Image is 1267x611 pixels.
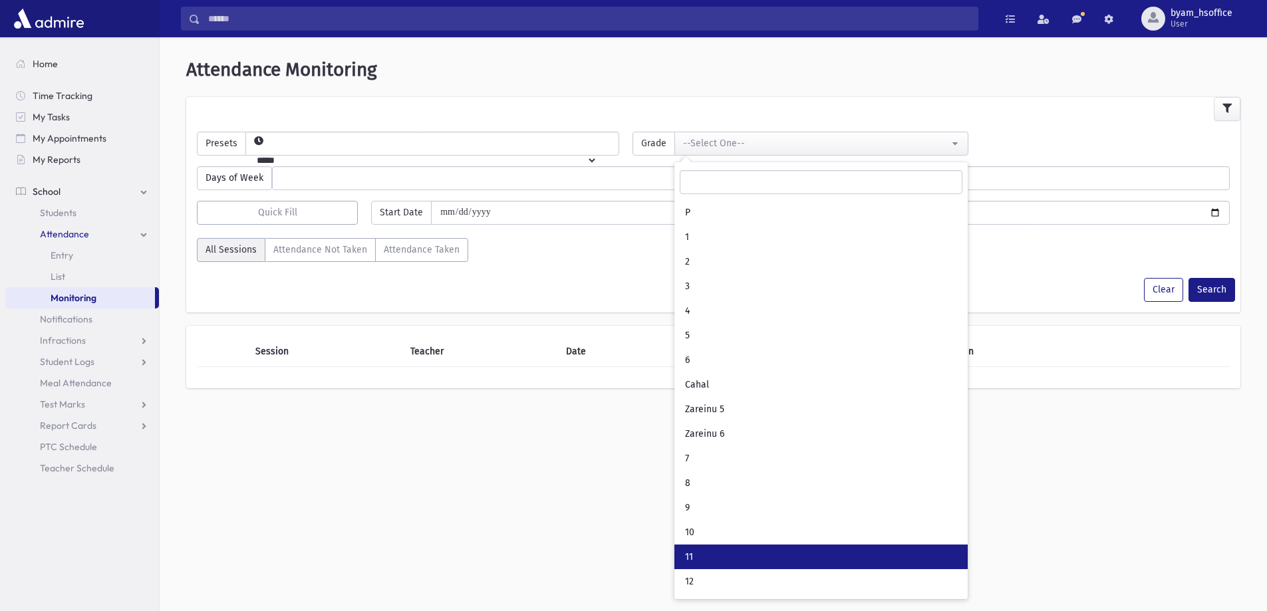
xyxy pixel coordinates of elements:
[40,356,94,368] span: Student Logs
[1144,278,1183,302] button: Clear
[40,334,86,346] span: Infractions
[1189,278,1235,302] button: Search
[1171,8,1232,19] span: byam_hsoffice
[685,255,690,269] span: 2
[40,207,76,219] span: Students
[685,403,724,416] span: Zareinu 5
[558,336,671,367] th: Date
[890,336,1180,367] th: Attendance Taken
[5,266,159,287] a: List
[5,372,159,394] a: Meal Attendance
[40,441,97,453] span: PTC Schedule
[685,329,690,342] span: 5
[5,223,159,245] a: Attendance
[1171,19,1232,29] span: User
[680,170,962,194] input: Search
[40,398,85,410] span: Test Marks
[5,457,159,479] a: Teacher Schedule
[674,132,968,156] button: --Select One--
[683,136,948,150] div: --Select One--
[685,477,690,490] span: 8
[40,228,89,240] span: Attendance
[5,308,159,330] a: Notifications
[40,377,112,389] span: Meal Attendance
[5,85,159,106] a: Time Tracking
[200,7,978,31] input: Search
[40,420,96,431] span: Report Cards
[685,452,689,465] span: 7
[5,181,159,202] a: School
[197,132,246,156] span: Presets
[265,238,376,262] label: Attendance Not Taken
[5,245,159,266] a: Entry
[5,436,159,457] a: PTC Schedule
[197,201,358,225] button: Quick Fill
[5,149,159,170] a: My Reports
[5,351,159,372] a: Student Logs
[197,238,468,267] div: AttTaken
[5,53,159,74] a: Home
[51,249,73,261] span: Entry
[671,336,889,367] th: Day of Week
[40,313,92,325] span: Notifications
[685,575,694,588] span: 12
[40,462,114,474] span: Teacher Schedule
[33,111,70,123] span: My Tasks
[685,305,690,318] span: 4
[5,330,159,351] a: Infractions
[5,106,159,128] a: My Tasks
[258,207,297,218] span: Quick Fill
[685,280,690,293] span: 3
[685,231,689,244] span: 1
[51,271,65,283] span: List
[685,526,694,539] span: 10
[633,132,675,156] span: Grade
[5,394,159,415] a: Test Marks
[402,336,558,367] th: Teacher
[5,415,159,436] a: Report Cards
[685,354,690,367] span: 6
[33,154,80,166] span: My Reports
[11,5,87,32] img: AdmirePro
[371,201,432,225] span: Start Date
[186,59,377,80] span: Attendance Monitoring
[197,238,265,262] label: All Sessions
[33,185,61,197] span: School
[5,128,159,149] a: My Appointments
[33,90,92,102] span: Time Tracking
[685,550,693,564] span: 11
[375,238,468,262] label: Attendance Taken
[197,166,272,190] span: Days of Week
[247,336,403,367] th: Session
[685,378,709,392] span: Cahal
[5,287,155,308] a: Monitoring
[51,292,96,304] span: Monitoring
[33,58,58,70] span: Home
[33,132,106,144] span: My Appointments
[685,428,724,441] span: Zareinu 6
[5,202,159,223] a: Students
[685,501,690,515] span: 9
[685,206,690,219] span: P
